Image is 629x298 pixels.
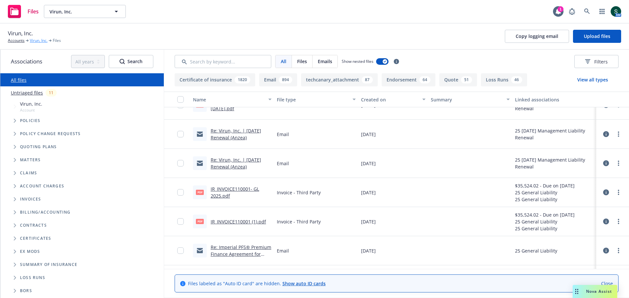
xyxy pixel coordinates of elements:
[573,30,621,43] button: Upload files
[8,38,25,44] a: Accounts
[615,159,622,167] a: more
[515,211,575,218] div: $35,524.02 - Due on [DATE]
[361,160,376,167] span: [DATE]
[515,189,575,196] div: 25 General Liability
[11,77,27,83] a: All files
[20,132,81,136] span: Policy change requests
[277,160,289,167] span: Email
[259,73,297,86] button: Email
[277,218,321,225] span: Invoice - Third Party
[177,96,184,103] input: Select all
[277,247,289,254] span: Email
[279,76,292,83] div: 894
[211,219,266,225] a: IR_INVOICE110001 (1).pdf
[573,285,581,298] div: Drag to move
[511,76,522,83] div: 46
[0,206,164,297] div: Folder Tree Example
[297,58,307,65] span: Files
[46,89,57,96] div: 11
[611,6,621,17] img: photo
[20,100,42,107] span: Virun, Inc.
[235,76,250,83] div: 1820
[515,96,594,103] div: Linked associations
[20,289,32,293] span: BORs
[20,223,47,227] span: Contracts
[615,247,622,254] a: more
[190,92,274,107] button: Name
[361,189,376,196] span: [DATE]
[177,218,184,225] input: Toggle Row Selected
[20,119,41,123] span: Policies
[362,76,373,83] div: 87
[120,55,143,68] div: Search
[20,145,57,149] span: Quoting plans
[567,73,619,86] button: View all types
[361,96,419,103] div: Created on
[361,131,376,138] span: [DATE]
[584,33,610,39] span: Upload files
[20,237,51,240] span: Certificates
[361,247,376,254] span: [DATE]
[30,38,48,44] a: Virun, Inc.
[382,73,435,86] button: Endorsement
[11,57,42,66] span: Associations
[342,59,373,64] span: Show nested files
[20,171,37,175] span: Claims
[177,247,184,254] input: Toggle Row Selected
[20,158,41,162] span: Matters
[211,128,261,141] a: Re: Virun, Inc. | [DATE] Renewal (Anzea)
[20,263,77,267] span: Summary of insurance
[20,184,64,188] span: Account charges
[20,197,41,201] span: Invoices
[8,29,33,38] span: Virun, Inc.
[615,218,622,225] a: more
[461,76,472,83] div: 51
[516,33,558,39] span: Copy logging email
[211,157,261,170] a: Re: Virun, Inc. | [DATE] Renewal (Anzea)
[615,188,622,196] a: more
[515,156,594,170] div: 25 [DATE] Management Liability Renewal
[318,58,332,65] span: Emails
[615,130,622,138] a: more
[596,5,609,18] a: Switch app
[281,58,286,65] span: All
[20,107,42,113] span: Account
[20,276,45,280] span: Loss Runs
[282,280,326,287] a: Show auto ID cards
[601,280,613,287] a: Close
[0,99,164,206] div: Tree Example
[44,5,126,18] button: Virun, Inc.
[211,186,259,199] a: IR_INVOICE110001- GL 2025.pdf
[515,127,594,141] div: 25 [DATE] Management Liability Renewal
[49,8,106,15] span: Virun, Inc.
[20,210,71,214] span: Billing/Accounting
[11,89,43,96] a: Untriaged files
[505,30,569,43] button: Copy logging email
[196,190,204,195] span: pdf
[515,218,575,225] div: 25 General Liability
[277,189,321,196] span: Invoice - Third Party
[301,73,378,86] button: techcanary_attachment
[515,196,575,203] div: 25 General Liability
[428,92,512,107] button: Summary
[512,92,596,107] button: Linked associations
[177,189,184,196] input: Toggle Row Selected
[565,5,579,18] a: Report a Bug
[594,58,608,65] span: Filters
[558,6,563,12] div: 1
[515,247,557,254] div: 25 General Liability
[277,131,289,138] span: Email
[585,58,608,65] span: Filters
[109,55,153,68] button: SearchSearch
[5,2,41,21] a: Files
[211,244,271,264] a: Re: Imperial PFS® Premium Finance Agreement for VIRUN INC
[196,219,204,224] span: pdf
[53,38,61,44] span: Files
[581,5,594,18] a: Search
[439,73,477,86] button: Quote
[515,225,575,232] div: 25 General Liability
[120,59,125,64] svg: Search
[175,73,255,86] button: Certificate of insurance
[431,96,502,103] div: Summary
[573,285,617,298] button: Nova Assist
